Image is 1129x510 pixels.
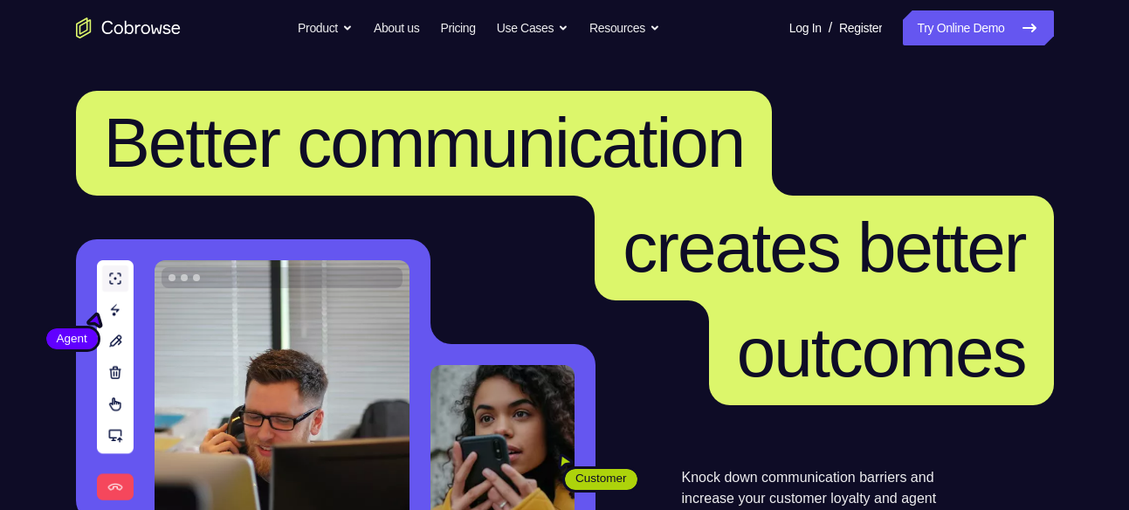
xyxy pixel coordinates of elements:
[737,314,1026,391] span: outcomes
[497,10,568,45] button: Use Cases
[374,10,419,45] a: About us
[623,209,1025,286] span: creates better
[829,17,832,38] span: /
[104,104,745,182] span: Better communication
[298,10,353,45] button: Product
[76,17,181,38] a: Go to the home page
[789,10,822,45] a: Log In
[440,10,475,45] a: Pricing
[839,10,882,45] a: Register
[589,10,660,45] button: Resources
[903,10,1053,45] a: Try Online Demo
